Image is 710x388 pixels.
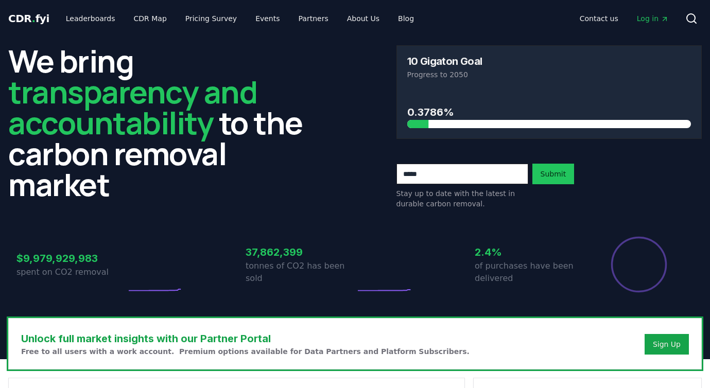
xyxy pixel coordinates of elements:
span: Log in [637,13,669,24]
h3: Unlock full market insights with our Partner Portal [21,331,470,346]
h3: 37,862,399 [246,244,355,260]
a: Log in [629,9,677,28]
a: CDR.fyi [8,11,49,26]
a: Blog [390,9,422,28]
nav: Main [572,9,677,28]
a: Events [247,9,288,28]
p: Progress to 2050 [407,69,691,80]
a: CDR Map [126,9,175,28]
a: About Us [339,9,388,28]
p: Stay up to date with the latest in durable carbon removal. [396,188,528,209]
span: CDR fyi [8,12,49,25]
span: transparency and accountability [8,70,257,144]
h2: We bring to the carbon removal market [8,45,314,200]
a: Sign Up [653,339,681,349]
a: Leaderboards [58,9,124,28]
h3: 2.4% [475,244,584,260]
button: Submit [532,164,575,184]
span: . [32,12,36,25]
nav: Main [58,9,422,28]
a: Partners [290,9,337,28]
h3: 0.3786% [407,104,691,120]
button: Sign Up [645,334,689,355]
p: spent on CO2 removal [16,266,126,278]
a: Contact us [572,9,627,28]
h3: $9,979,929,983 [16,251,126,266]
p: Free to all users with a work account. Premium options available for Data Partners and Platform S... [21,346,470,357]
p: tonnes of CO2 has been sold [246,260,355,285]
h3: 10 Gigaton Goal [407,56,482,66]
a: Pricing Survey [177,9,245,28]
div: Percentage of sales delivered [610,236,668,293]
p: of purchases have been delivered [475,260,584,285]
